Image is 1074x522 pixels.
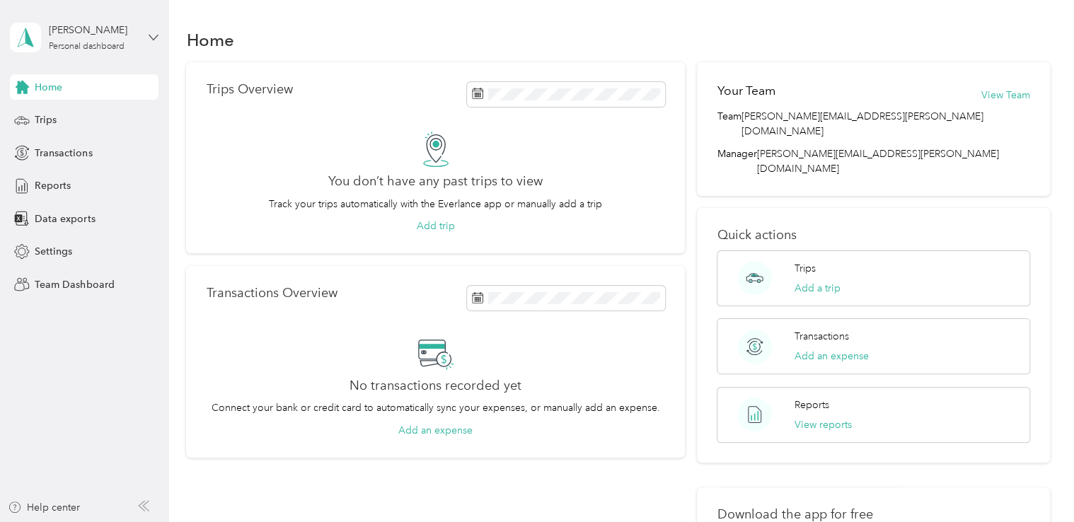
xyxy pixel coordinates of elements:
span: Team [717,109,741,139]
button: Add a trip [795,281,841,296]
span: Manager [717,146,756,176]
span: Data exports [35,211,95,226]
span: Transactions [35,146,92,161]
span: Home [35,80,62,95]
p: Reports [795,398,829,412]
span: [PERSON_NAME][EMAIL_ADDRESS][PERSON_NAME][DOMAIN_NAME] [741,109,1029,139]
button: Add an expense [398,423,473,438]
p: Connect your bank or credit card to automatically sync your expenses, or manually add an expense. [212,400,660,415]
p: Quick actions [717,228,1029,243]
span: Reports [35,178,71,193]
button: Help center [8,500,80,515]
div: Personal dashboard [49,42,125,51]
h2: No transactions recorded yet [350,378,521,393]
p: Transactions Overview [206,286,337,301]
h1: Home [186,33,233,47]
h2: Your Team [717,82,775,100]
span: Team Dashboard [35,277,114,292]
button: Add trip [417,219,455,233]
iframe: Everlance-gr Chat Button Frame [995,443,1074,522]
button: View Team [981,88,1030,103]
button: View reports [795,417,852,432]
p: Download the app for free [717,507,1029,522]
p: Track your trips automatically with the Everlance app or manually add a trip [269,197,602,211]
p: Trips Overview [206,82,292,97]
button: Add an expense [795,349,869,364]
p: Trips [795,261,816,276]
span: [PERSON_NAME][EMAIL_ADDRESS][PERSON_NAME][DOMAIN_NAME] [756,148,998,175]
span: Settings [35,244,72,259]
span: Trips [35,112,57,127]
h2: You don’t have any past trips to view [328,174,543,189]
p: Transactions [795,329,849,344]
div: [PERSON_NAME] [49,23,137,37]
